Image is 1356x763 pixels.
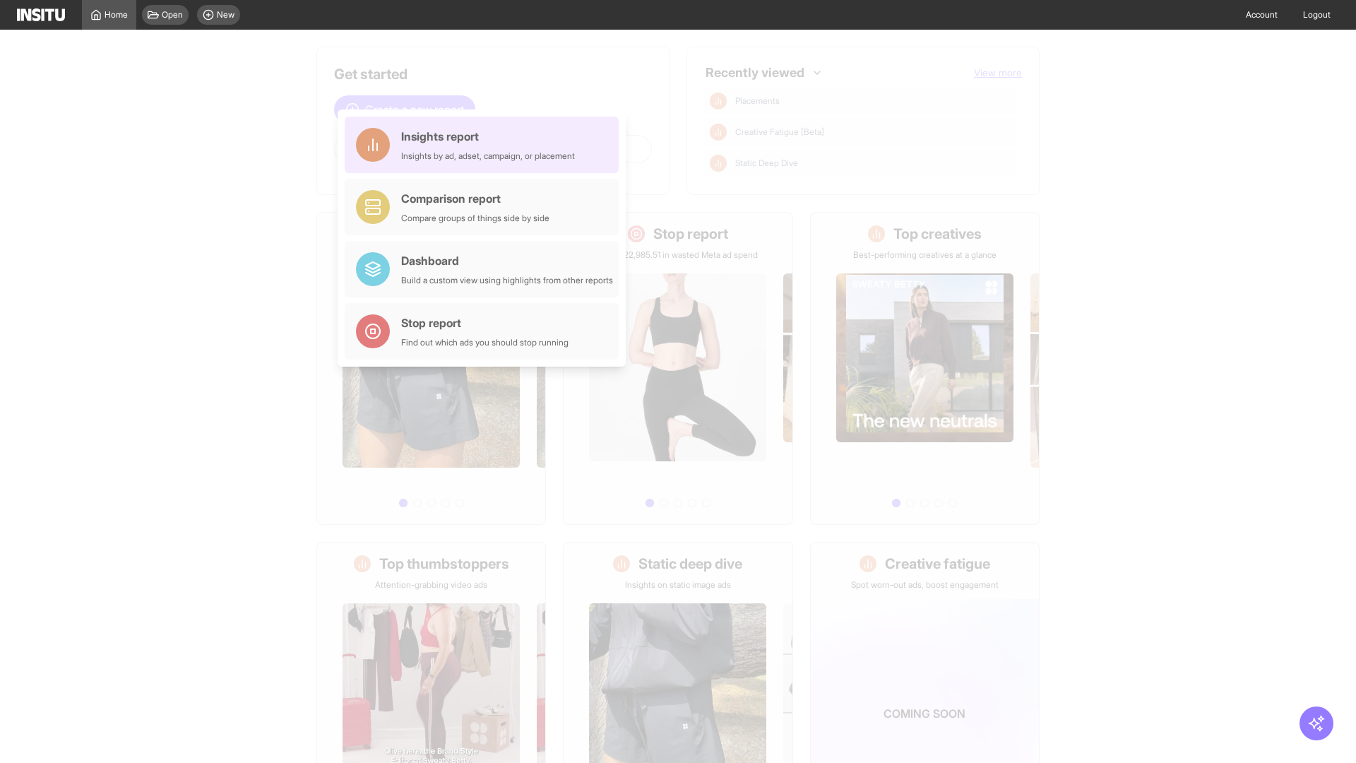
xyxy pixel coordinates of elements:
div: Find out which ads you should stop running [401,337,569,348]
div: Stop report [401,314,569,331]
span: Open [162,9,183,20]
div: Insights by ad, adset, campaign, or placement [401,150,575,162]
div: Dashboard [401,252,613,269]
div: Build a custom view using highlights from other reports [401,275,613,286]
div: Insights report [401,128,575,145]
div: Comparison report [401,190,549,207]
span: Home [105,9,128,20]
img: Logo [17,8,65,21]
span: New [217,9,234,20]
div: Compare groups of things side by side [401,213,549,224]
